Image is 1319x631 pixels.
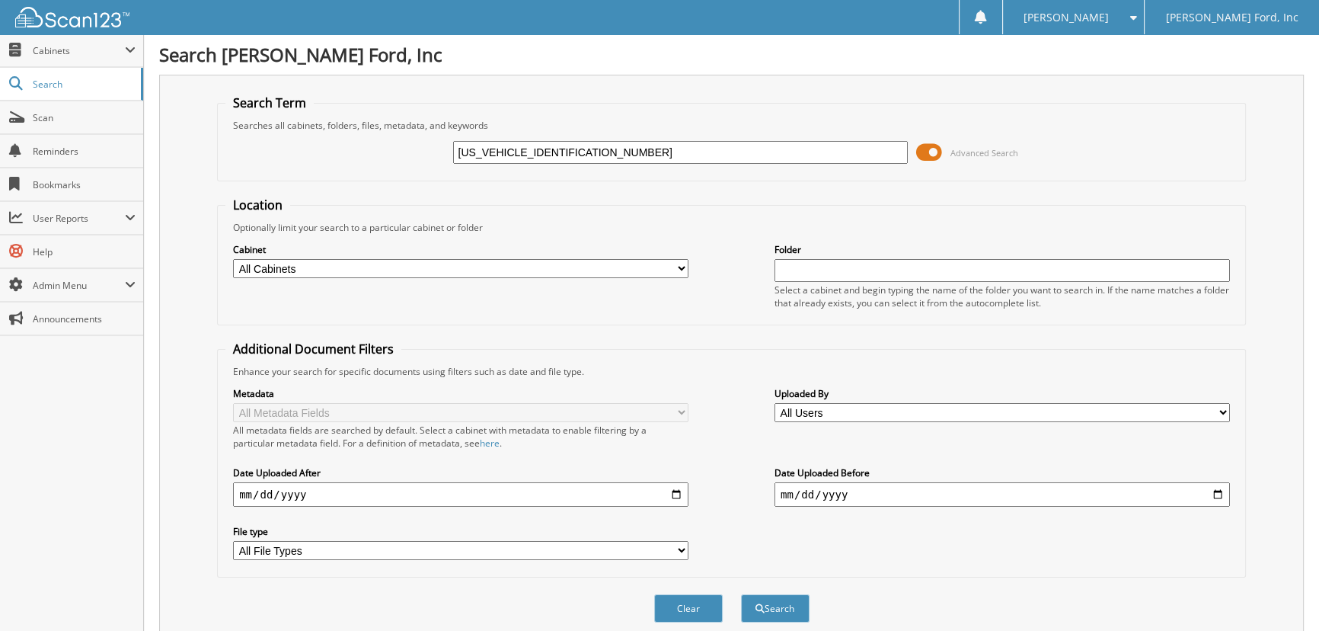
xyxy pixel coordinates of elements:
[233,466,688,479] label: Date Uploaded After
[225,119,1238,132] div: Searches all cabinets, folders, files, metadata, and keywords
[480,437,500,450] a: here
[225,341,401,357] legend: Additional Document Filters
[225,94,314,111] legend: Search Term
[33,312,136,325] span: Announcements
[233,243,688,256] label: Cabinet
[33,279,125,292] span: Admin Menu
[33,44,125,57] span: Cabinets
[225,197,290,213] legend: Location
[33,78,133,91] span: Search
[774,243,1230,256] label: Folder
[33,245,136,258] span: Help
[33,212,125,225] span: User Reports
[654,594,723,623] button: Clear
[1166,13,1298,22] span: [PERSON_NAME] Ford, Inc
[741,594,810,623] button: Search
[950,147,1017,159] span: Advanced Search
[774,387,1230,400] label: Uploaded By
[233,482,688,507] input: start
[1024,13,1109,22] span: [PERSON_NAME]
[1243,558,1319,631] iframe: Chat Widget
[225,365,1238,378] div: Enhance your search for specific documents using filters such as date and file type.
[774,466,1230,479] label: Date Uploaded Before
[774,283,1230,309] div: Select a cabinet and begin typing the name of the folder you want to search in. If the name match...
[774,482,1230,507] input: end
[233,387,688,400] label: Metadata
[33,145,136,158] span: Reminders
[159,42,1304,67] h1: Search [PERSON_NAME] Ford, Inc
[33,178,136,191] span: Bookmarks
[33,111,136,124] span: Scan
[233,525,688,538] label: File type
[15,7,129,27] img: scan123-logo-white.svg
[225,221,1238,234] div: Optionally limit your search to a particular cabinet or folder
[233,424,688,450] div: All metadata fields are searched by default. Select a cabinet with metadata to enable filtering b...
